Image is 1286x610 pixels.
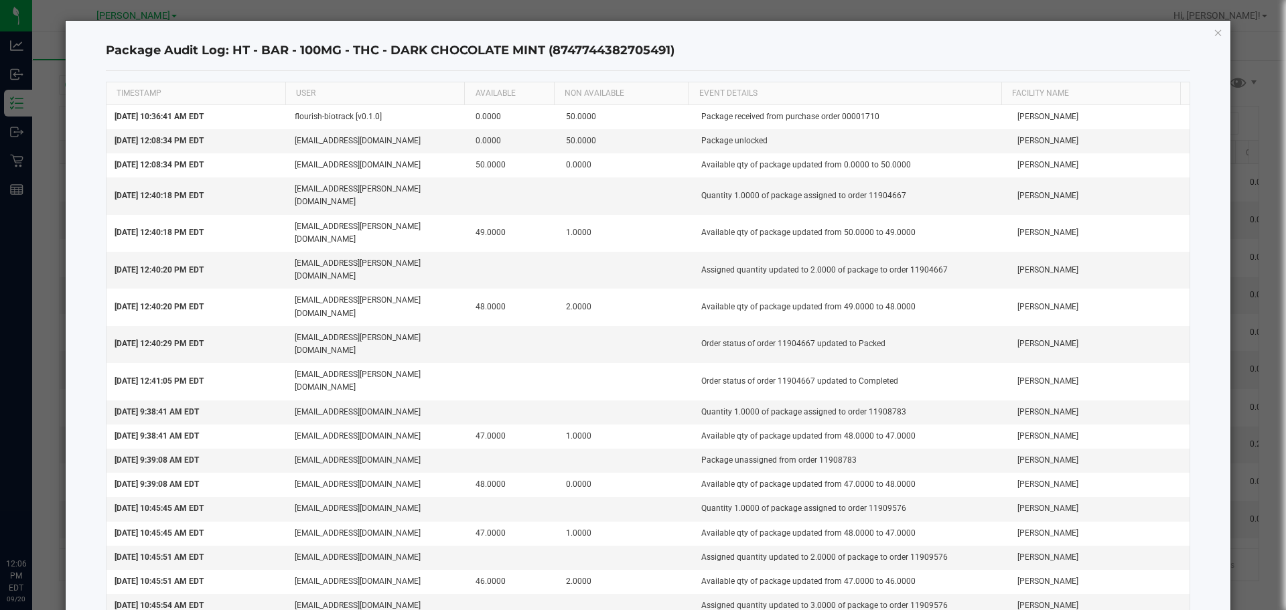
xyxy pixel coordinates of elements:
[115,455,199,465] span: [DATE] 9:39:08 AM EDT
[115,407,199,416] span: [DATE] 9:38:41 AM EDT
[287,449,468,473] td: [EMAIL_ADDRESS][DOMAIN_NAME]
[1009,522,1190,546] td: [PERSON_NAME]
[464,82,554,105] th: AVAILABLE
[115,552,204,562] span: [DATE] 10:45:51 AM EDT
[693,522,1009,546] td: Available qty of package updated from 48.0000 to 47.0000
[558,105,693,129] td: 50.0000
[558,215,693,252] td: 1.0000
[287,289,468,325] td: [EMAIL_ADDRESS][PERSON_NAME][DOMAIN_NAME]
[287,522,468,546] td: [EMAIL_ADDRESS][DOMAIN_NAME]
[693,473,1009,497] td: Available qty of package updated from 47.0000 to 48.0000
[115,601,204,610] span: [DATE] 10:45:54 AM EDT
[115,479,199,489] span: [DATE] 9:39:08 AM EDT
[115,112,204,121] span: [DATE] 10:36:41 AM EDT
[287,129,468,153] td: [EMAIL_ADDRESS][DOMAIN_NAME]
[693,129,1009,153] td: Package unlocked
[558,570,693,594] td: 2.0000
[554,82,688,105] th: NON AVAILABLE
[693,425,1009,449] td: Available qty of package updated from 48.0000 to 47.0000
[115,528,204,538] span: [DATE] 10:45:45 AM EDT
[693,289,1009,325] td: Available qty of package updated from 49.0000 to 48.0000
[1009,425,1190,449] td: [PERSON_NAME]
[1009,473,1190,497] td: [PERSON_NAME]
[287,177,468,214] td: [EMAIL_ADDRESS][PERSON_NAME][DOMAIN_NAME]
[558,473,693,497] td: 0.0000
[1009,252,1190,289] td: [PERSON_NAME]
[693,153,1009,177] td: Available qty of package updated from 0.0000 to 50.0000
[558,522,693,546] td: 1.0000
[693,400,1009,425] td: Quantity 1.0000 of package assigned to order 11908783
[1009,449,1190,473] td: [PERSON_NAME]
[468,473,558,497] td: 48.0000
[1009,546,1190,570] td: [PERSON_NAME]
[468,425,558,449] td: 47.0000
[287,546,468,570] td: [EMAIL_ADDRESS][DOMAIN_NAME]
[287,252,468,289] td: [EMAIL_ADDRESS][PERSON_NAME][DOMAIN_NAME]
[287,215,468,252] td: [EMAIL_ADDRESS][PERSON_NAME][DOMAIN_NAME]
[115,228,204,237] span: [DATE] 12:40:18 PM EDT
[285,82,464,105] th: USER
[558,425,693,449] td: 1.0000
[558,129,693,153] td: 50.0000
[468,129,558,153] td: 0.0000
[468,289,558,325] td: 48.0000
[693,177,1009,214] td: Quantity 1.0000 of package assigned to order 11904667
[287,105,468,129] td: flourish-biotrack [v0.1.0]
[693,546,1009,570] td: Assigned quantity updated to 2.0000 of package to order 11909576
[693,363,1009,400] td: Order status of order 11904667 updated to Completed
[115,136,204,145] span: [DATE] 12:08:34 PM EDT
[13,503,54,543] iframe: Resource center
[1001,82,1180,105] th: Facility Name
[1009,400,1190,425] td: [PERSON_NAME]
[468,522,558,546] td: 47.0000
[115,431,199,441] span: [DATE] 9:38:41 AM EDT
[693,105,1009,129] td: Package received from purchase order 00001710
[106,82,285,105] th: TIMESTAMP
[287,570,468,594] td: [EMAIL_ADDRESS][DOMAIN_NAME]
[1009,497,1190,521] td: [PERSON_NAME]
[693,252,1009,289] td: Assigned quantity updated to 2.0000 of package to order 11904667
[115,376,204,386] span: [DATE] 12:41:05 PM EDT
[115,160,204,169] span: [DATE] 12:08:34 PM EDT
[287,326,468,363] td: [EMAIL_ADDRESS][PERSON_NAME][DOMAIN_NAME]
[693,497,1009,521] td: Quantity 1.0000 of package assigned to order 11909576
[1009,570,1190,594] td: [PERSON_NAME]
[1009,326,1190,363] td: [PERSON_NAME]
[558,289,693,325] td: 2.0000
[115,265,204,275] span: [DATE] 12:40:20 PM EDT
[287,497,468,521] td: [EMAIL_ADDRESS][DOMAIN_NAME]
[693,326,1009,363] td: Order status of order 11904667 updated to Packed
[1009,129,1190,153] td: [PERSON_NAME]
[1009,177,1190,214] td: [PERSON_NAME]
[468,105,558,129] td: 0.0000
[115,302,204,311] span: [DATE] 12:40:20 PM EDT
[693,215,1009,252] td: Available qty of package updated from 50.0000 to 49.0000
[693,570,1009,594] td: Available qty of package updated from 47.0000 to 46.0000
[468,215,558,252] td: 49.0000
[287,473,468,497] td: [EMAIL_ADDRESS][DOMAIN_NAME]
[115,191,204,200] span: [DATE] 12:40:18 PM EDT
[1009,363,1190,400] td: [PERSON_NAME]
[106,42,1191,60] h4: Package Audit Log: HT - BAR - 100MG - THC - DARK CHOCOLATE MINT (8747744382705491)
[1009,105,1190,129] td: [PERSON_NAME]
[115,577,204,586] span: [DATE] 10:45:51 AM EDT
[693,449,1009,473] td: Package unassigned from order 11908783
[287,425,468,449] td: [EMAIL_ADDRESS][DOMAIN_NAME]
[1009,215,1190,252] td: [PERSON_NAME]
[115,504,204,513] span: [DATE] 10:45:45 AM EDT
[1009,153,1190,177] td: [PERSON_NAME]
[468,153,558,177] td: 50.0000
[688,82,1001,105] th: EVENT DETAILS
[115,339,204,348] span: [DATE] 12:40:29 PM EDT
[1009,289,1190,325] td: [PERSON_NAME]
[468,570,558,594] td: 46.0000
[287,153,468,177] td: [EMAIL_ADDRESS][DOMAIN_NAME]
[558,153,693,177] td: 0.0000
[287,363,468,400] td: [EMAIL_ADDRESS][PERSON_NAME][DOMAIN_NAME]
[287,400,468,425] td: [EMAIL_ADDRESS][DOMAIN_NAME]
